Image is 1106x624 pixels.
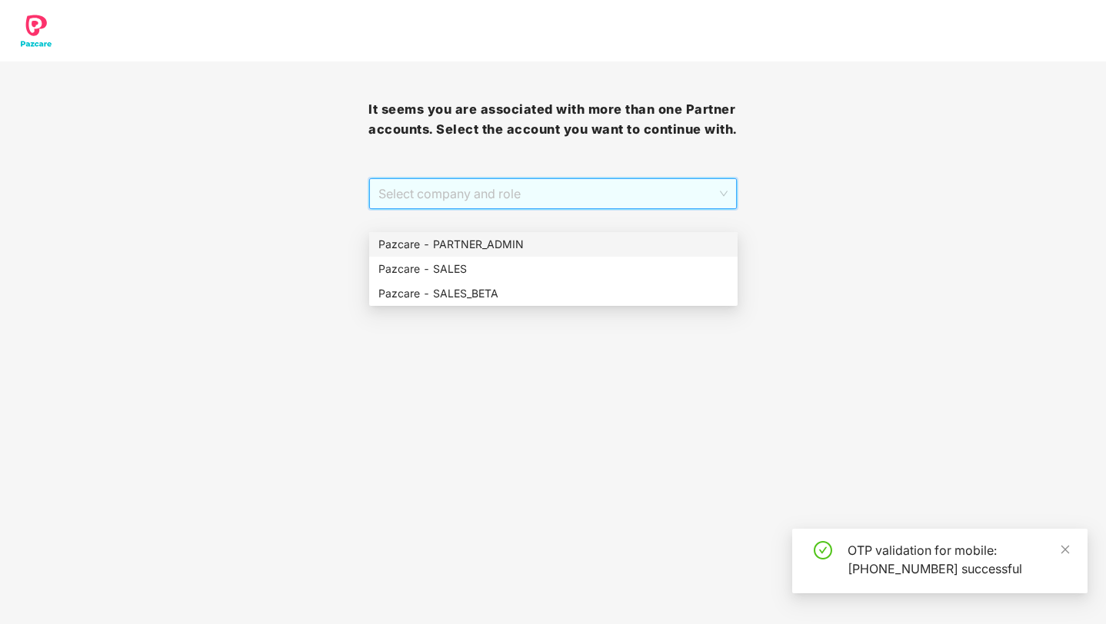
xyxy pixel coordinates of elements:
[1060,544,1071,555] span: close
[368,100,737,139] h3: It seems you are associated with more than one Partner accounts. Select the account you want to c...
[848,541,1069,578] div: OTP validation for mobile: [PHONE_NUMBER] successful
[369,257,738,281] div: Pazcare - SALES
[369,281,738,306] div: Pazcare - SALES_BETA
[378,179,727,208] span: Select company and role
[378,236,728,253] div: Pazcare - PARTNER_ADMIN
[369,232,738,257] div: Pazcare - PARTNER_ADMIN
[814,541,832,559] span: check-circle
[378,285,728,302] div: Pazcare - SALES_BETA
[378,261,728,277] div: Pazcare - SALES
